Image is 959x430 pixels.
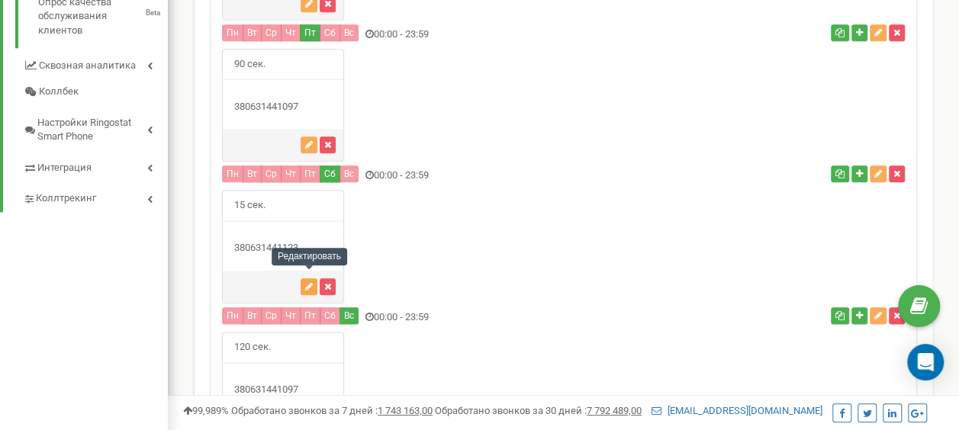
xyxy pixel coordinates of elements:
[243,307,262,324] button: Вт
[36,191,96,206] span: Коллтрекинг
[37,116,147,144] span: Настройки Ringostat Smart Phone
[211,24,681,45] div: 00:00 - 23:59
[223,383,343,397] div: 380631441097
[223,332,282,362] span: 120 сек.
[378,405,433,416] u: 1 743 163,00
[261,307,282,324] button: Ср
[223,191,277,220] span: 15 сек.
[340,165,359,182] button: Вс
[211,307,681,328] div: 00:00 - 23:59
[435,405,642,416] span: Обработано звонков за 30 дней :
[261,165,282,182] button: Ср
[23,79,168,105] a: Коллбек
[652,405,822,416] a: [EMAIL_ADDRESS][DOMAIN_NAME]
[223,241,343,255] div: 380631441123
[272,248,347,265] div: Редактировать
[243,165,262,182] button: Вт
[222,165,243,182] button: Пн
[907,344,944,380] div: Open Intercom Messenger
[300,307,320,324] button: Пт
[261,24,282,41] button: Ср
[23,181,168,212] a: Коллтрекинг
[222,24,243,41] button: Пн
[320,165,340,182] button: Сб
[222,307,243,324] button: Пн
[587,405,642,416] u: 7 792 489,00
[340,24,359,41] button: Вс
[39,59,136,73] span: Сквозная аналитика
[23,105,168,150] a: Настройки Ringostat Smart Phone
[281,165,301,182] button: Чт
[320,24,340,41] button: Сб
[231,405,433,416] span: Обработано звонков за 7 дней :
[300,165,320,182] button: Пт
[37,161,92,175] span: Интеграция
[223,50,277,79] span: 90 сек.
[300,24,320,41] button: Пт
[243,24,262,41] button: Вт
[320,307,340,324] button: Сб
[281,307,301,324] button: Чт
[281,24,301,41] button: Чт
[340,307,359,324] button: Вс
[23,150,168,181] a: Интеграция
[23,48,168,79] a: Сквозная аналитика
[223,100,343,114] div: 380631441097
[211,165,681,186] div: 00:00 - 23:59
[39,85,79,99] span: Коллбек
[183,405,229,416] span: 99,989%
